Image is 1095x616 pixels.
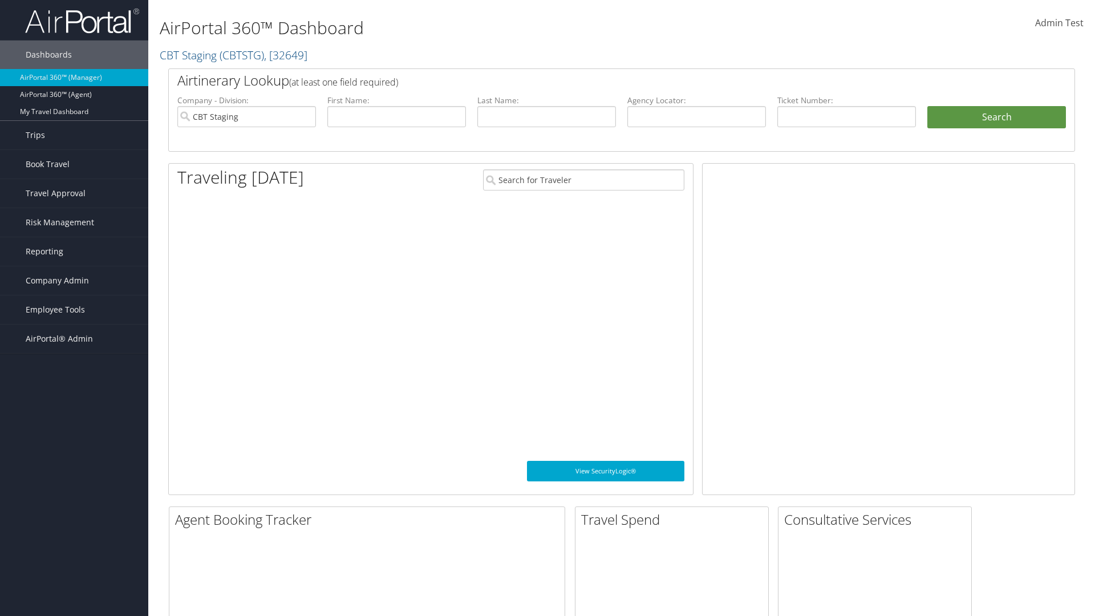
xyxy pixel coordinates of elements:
a: Admin Test [1035,6,1084,41]
h2: Travel Spend [581,510,768,529]
span: Reporting [26,237,63,266]
button: Search [927,106,1066,129]
span: Book Travel [26,150,70,179]
span: Company Admin [26,266,89,295]
h2: Consultative Services [784,510,971,529]
span: , [ 32649 ] [264,47,307,63]
h2: Airtinerary Lookup [177,71,991,90]
label: Last Name: [477,95,616,106]
h2: Agent Booking Tracker [175,510,565,529]
h1: AirPortal 360™ Dashboard [160,16,776,40]
span: ( CBTSTG ) [220,47,264,63]
input: Search for Traveler [483,169,684,191]
span: Employee Tools [26,295,85,324]
h1: Traveling [DATE] [177,165,304,189]
label: Agency Locator: [627,95,766,106]
span: (at least one field required) [289,76,398,88]
label: Ticket Number: [777,95,916,106]
a: CBT Staging [160,47,307,63]
span: Travel Approval [26,179,86,208]
span: Dashboards [26,40,72,69]
span: Risk Management [26,208,94,237]
a: View SecurityLogic® [527,461,684,481]
span: Trips [26,121,45,149]
span: AirPortal® Admin [26,325,93,353]
img: airportal-logo.png [25,7,139,34]
label: First Name: [327,95,466,106]
label: Company - Division: [177,95,316,106]
span: Admin Test [1035,17,1084,29]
